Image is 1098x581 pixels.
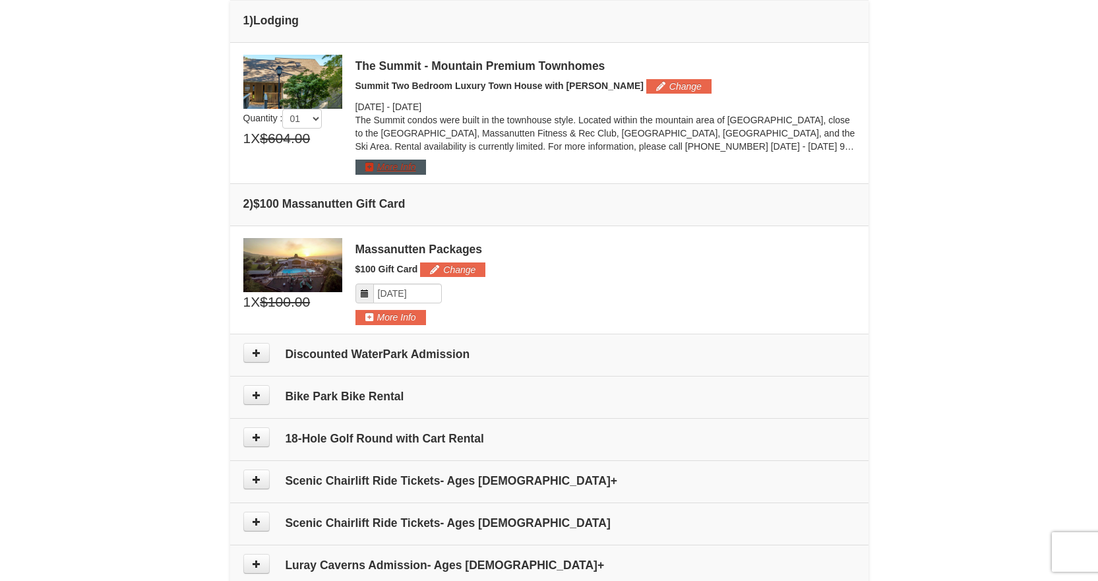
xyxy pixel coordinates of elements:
[243,559,855,572] h4: Luray Caverns Admission- Ages [DEMOGRAPHIC_DATA]+
[243,55,342,109] img: 19219034-1-0eee7e00.jpg
[386,102,390,112] span: -
[249,14,253,27] span: )
[243,348,855,361] h4: Discounted WaterPark Admission
[251,292,260,312] span: X
[249,197,253,210] span: )
[243,474,855,487] h4: Scenic Chairlift Ride Tickets- Ages [DEMOGRAPHIC_DATA]+
[260,292,310,312] span: $100.00
[355,113,855,153] p: The Summit condos were built in the townhouse style. Located within the mountain area of [GEOGRAP...
[355,160,426,174] button: More Info
[243,516,855,530] h4: Scenic Chairlift Ride Tickets- Ages [DEMOGRAPHIC_DATA]
[355,80,644,91] span: Summit Two Bedroom Luxury Town House with [PERSON_NAME]
[260,129,310,148] span: $604.00
[243,14,855,27] h4: 1 Lodging
[420,262,485,277] button: Change
[355,264,418,274] span: $100 Gift Card
[243,197,855,210] h4: 2 $100 Massanutten Gift Card
[243,432,855,445] h4: 18-Hole Golf Round with Cart Rental
[355,310,426,324] button: More Info
[355,59,855,73] div: The Summit - Mountain Premium Townhomes
[243,113,322,123] span: Quantity :
[243,129,251,148] span: 1
[355,243,855,256] div: Massanutten Packages
[355,102,384,112] span: [DATE]
[243,390,855,403] h4: Bike Park Bike Rental
[646,79,712,94] button: Change
[243,238,342,292] img: 6619879-1.jpg
[251,129,260,148] span: X
[243,292,251,312] span: 1
[392,102,421,112] span: [DATE]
